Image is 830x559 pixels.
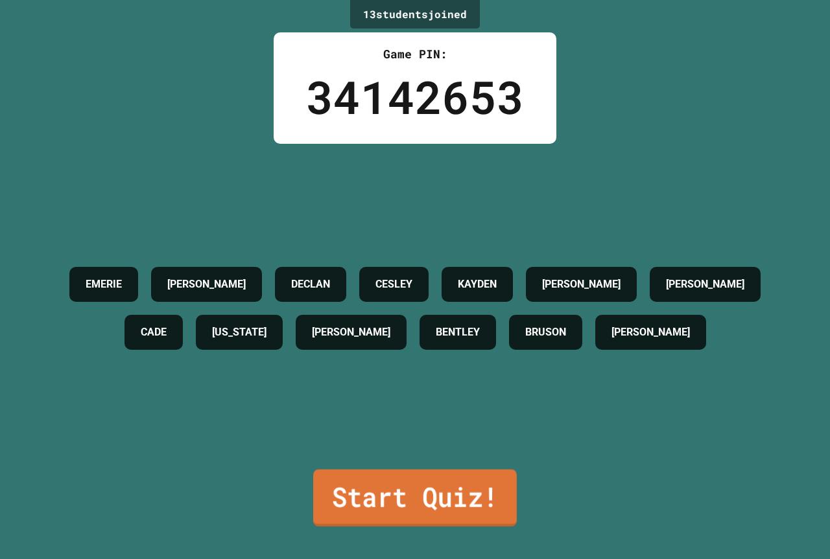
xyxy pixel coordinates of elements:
[375,277,412,292] h4: CESLEY
[312,325,390,340] h4: [PERSON_NAME]
[306,45,524,63] div: Game PIN:
[141,325,167,340] h4: CADE
[666,277,744,292] h4: [PERSON_NAME]
[542,277,621,292] h4: [PERSON_NAME]
[167,277,246,292] h4: [PERSON_NAME]
[436,325,480,340] h4: BENTLEY
[306,63,524,131] div: 34142653
[291,277,330,292] h4: DECLAN
[313,470,517,527] a: Start Quiz!
[458,277,497,292] h4: KAYDEN
[86,277,122,292] h4: EMERIE
[212,325,267,340] h4: [US_STATE]
[525,325,566,340] h4: BRUSON
[611,325,690,340] h4: [PERSON_NAME]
